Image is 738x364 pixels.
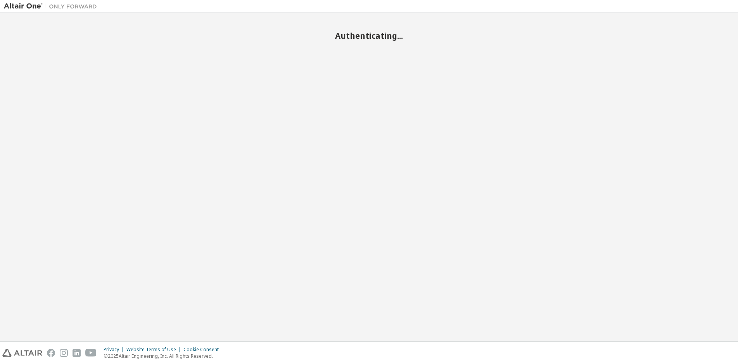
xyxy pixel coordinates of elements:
[60,349,68,357] img: instagram.svg
[104,353,223,359] p: © 2025 Altair Engineering, Inc. All Rights Reserved.
[47,349,55,357] img: facebook.svg
[73,349,81,357] img: linkedin.svg
[4,2,101,10] img: Altair One
[4,31,734,41] h2: Authenticating...
[2,349,42,357] img: altair_logo.svg
[104,347,126,353] div: Privacy
[183,347,223,353] div: Cookie Consent
[126,347,183,353] div: Website Terms of Use
[85,349,97,357] img: youtube.svg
